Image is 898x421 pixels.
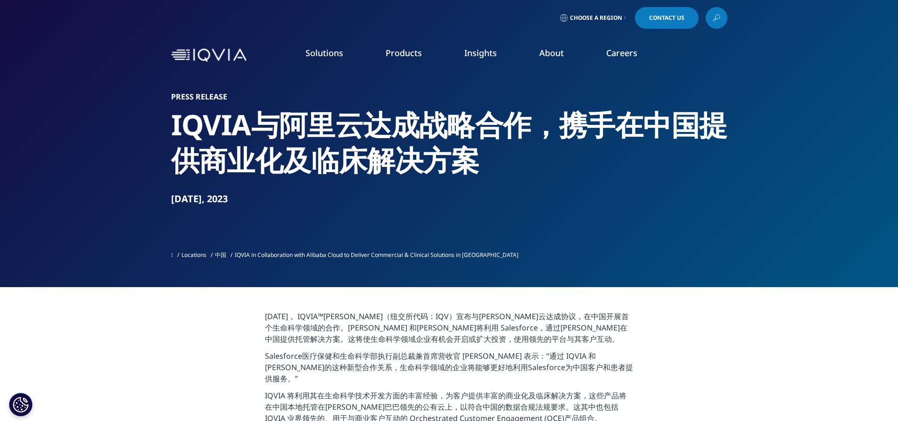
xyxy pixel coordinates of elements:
a: Solutions [305,47,343,58]
a: 中国 [215,251,226,259]
div: [DATE], 2023 [171,192,727,206]
a: Locations [181,251,206,259]
span: Contact Us [649,15,684,21]
h2: IQVIA与阿里云达成战略合作，携手在中国提供商业化及临床解决方案 [171,107,727,178]
a: About [539,47,564,58]
a: Products [386,47,422,58]
nav: Primary [250,33,727,77]
button: Cookie Settings [9,393,33,416]
span: Choose a Region [570,14,622,22]
a: Insights [464,47,497,58]
a: Careers [606,47,637,58]
span: IQVIA in Collaboration with Alibaba Cloud to Deliver Commercial & Clinical Solutions in [GEOGRAPH... [235,251,519,259]
a: Contact Us [635,7,699,29]
h1: Press Release [171,92,727,101]
p: [DATE]， IQVIA™[PERSON_NAME]（纽交所代码：IQV）宣布与[PERSON_NAME]云达成协议，在中国开展首个生命科学领域的合作。[PERSON_NAME] 和[PERS... [265,311,633,350]
p: Salesforce医疗保健和生命科学部执行副总裁兼首席营收官 [PERSON_NAME] 表示：“通过 IQVIA 和[PERSON_NAME]的这种新型合作关系，生命科学领域的企业将能够更好... [265,350,633,390]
